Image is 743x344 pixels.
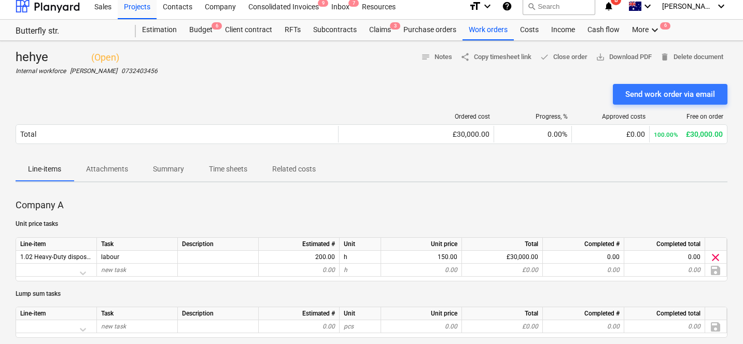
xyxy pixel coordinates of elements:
[576,113,646,120] div: Approved costs
[340,307,381,320] div: Unit
[385,320,457,333] div: 0.00
[660,52,669,62] span: delete
[16,238,97,251] div: Line-item
[16,290,727,298] p: Lump sum tasks
[628,251,700,264] div: 0.00
[340,238,381,251] div: Unit
[390,22,400,30] span: 3
[178,238,259,251] div: Description
[456,49,536,65] button: Copy timesheet link
[543,307,624,320] div: Completed #
[363,20,397,40] a: Claims3
[16,67,66,76] p: Internal workforce
[540,51,587,63] span: Close order
[363,20,397,40] div: Claims
[547,251,620,264] div: 0.00
[16,49,158,66] div: hehye
[121,67,158,76] p: 0732403456
[16,220,727,228] p: Unit price tasks
[624,307,705,320] div: Completed total
[576,130,645,138] div: £0.00
[656,49,727,65] button: Delete document
[278,20,307,40] a: RFTs
[263,320,335,333] div: 0.00
[101,253,119,261] span: labour
[212,22,222,30] span: 6
[624,238,705,251] div: Completed total
[654,131,678,138] small: 100.00%
[16,199,727,211] p: Company A
[514,20,545,40] a: Costs
[16,307,97,320] div: Line-item
[259,307,340,320] div: Estimated #
[86,164,128,175] p: Attachments
[709,251,722,263] span: Delete task
[581,20,626,40] a: Cash flow
[543,238,624,251] div: Completed #
[183,20,219,40] div: Budget
[344,323,354,330] span: pcs
[421,52,430,62] span: notes
[153,164,184,175] p: Summary
[547,320,620,333] div: 0.00
[385,264,457,277] div: 0.00
[344,253,347,261] span: labour
[548,130,567,138] span: 0.00%
[596,51,652,63] span: Download PDF
[660,22,670,30] span: 6
[417,49,456,65] button: Notes
[536,49,592,65] button: Close order
[209,164,247,175] p: Time sheets
[462,320,543,333] div: £0.00
[660,51,723,63] span: Delete document
[272,164,316,175] p: Related costs
[626,20,667,40] div: More
[547,264,620,277] div: 0.00
[381,307,462,320] div: Unit price
[691,294,743,344] div: Chat Widget
[649,24,661,36] i: keyboard_arrow_down
[16,26,123,37] div: Butterfly str.
[183,20,219,40] a: Budget6
[628,320,700,333] div: 0.00
[498,113,568,120] div: Progress, %
[20,130,36,138] div: Total
[613,84,727,105] button: Send work order via email
[381,238,462,251] div: Unit price
[385,251,457,264] div: 150.00
[545,20,581,40] a: Income
[625,88,715,101] div: Send work order via email
[460,52,470,62] span: share
[136,20,183,40] a: Estimation
[101,266,126,274] span: new task
[263,264,335,277] div: 0.00
[592,49,656,65] button: Download PDF
[178,307,259,320] div: Description
[462,20,514,40] a: Work orders
[596,52,605,62] span: save_alt
[97,307,178,320] div: Task
[343,113,490,120] div: Ordered cost
[462,251,543,264] div: £30,000.00
[70,67,117,76] p: [PERSON_NAME]
[462,238,543,251] div: Total
[91,51,158,64] p: ( Open )
[540,52,549,62] span: done
[259,238,340,251] div: Estimated #
[654,113,723,120] div: Free on order
[263,251,335,264] div: 200.00
[421,51,452,63] span: Notes
[654,130,723,138] div: £30,000.00
[219,20,278,40] div: Client contract
[397,20,462,40] a: Purchase orders
[307,20,363,40] a: Subcontracts
[343,130,489,138] div: £30,000.00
